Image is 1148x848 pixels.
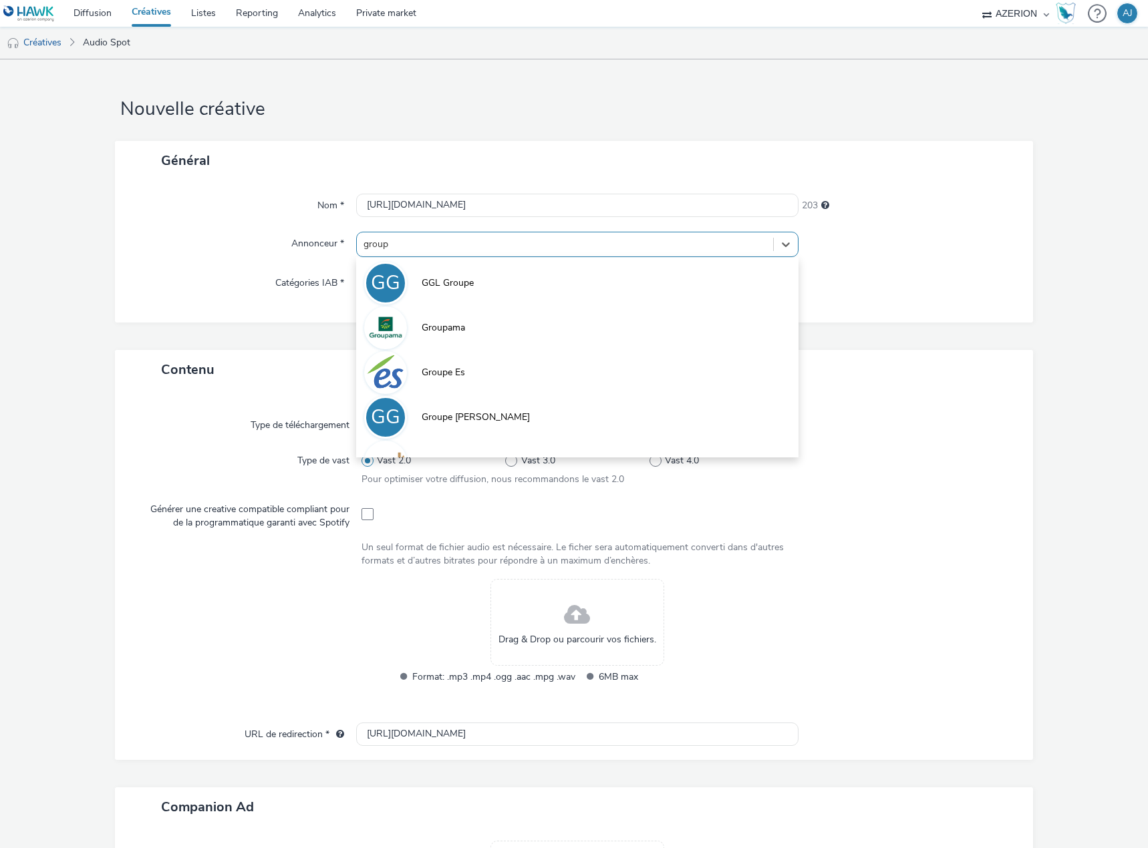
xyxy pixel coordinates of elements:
[821,199,829,212] div: 255 caractères maximum
[1056,3,1081,24] a: Hawk Academy
[362,541,793,568] div: Un seul format de fichier audio est nécessaire. Le ficher sera automatiquement converti dans d'au...
[356,722,799,746] input: url...
[3,5,55,22] img: undefined Logo
[356,194,799,217] input: Nom
[422,411,530,424] span: Groupe [PERSON_NAME]
[270,271,349,290] label: Catégories IAB *
[521,454,555,467] span: Vast 3.0
[422,276,474,290] span: GGL Groupe
[412,669,575,684] span: Format: .mp3 .mp4 .ogg .aac .mpg .wav
[422,455,476,469] span: Groupe KISS
[239,722,349,741] label: URL de redirection *
[76,27,137,59] a: Audio Spot
[312,194,349,212] label: Nom *
[286,232,349,250] label: Annonceur *
[498,633,656,646] span: Drag & Drop ou parcourir vos fichiers.
[161,152,210,170] span: Général
[377,454,411,467] span: Vast 2.0
[366,353,405,392] img: Groupe Es
[161,798,254,816] span: Companion Ad
[245,413,355,432] label: Type de téléchargement
[802,199,818,212] span: 203
[1123,3,1133,23] div: AJ
[1056,3,1076,24] img: Hawk Academy
[366,443,405,481] img: Groupe KISS
[371,264,400,302] div: GG
[7,37,20,50] img: audio
[139,497,355,530] label: Générer une creative compatible compliant pour de la programmatique garanti avec Spotify
[292,449,355,467] label: Type de vast
[422,321,465,335] span: Groupama
[371,399,400,436] div: GG
[329,728,344,741] div: L'URL de redirection sera utilisée comme URL de validation avec certains SSP et ce sera l'URL de ...
[665,454,699,467] span: Vast 4.0
[362,473,624,485] span: Pour optimiser votre diffusion, nous recommandons le vast 2.0
[366,308,405,347] img: Groupama
[161,361,214,379] span: Contenu
[422,366,465,379] span: Groupe Es
[599,669,762,684] span: 6MB max
[115,97,1033,122] h1: Nouvelle créative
